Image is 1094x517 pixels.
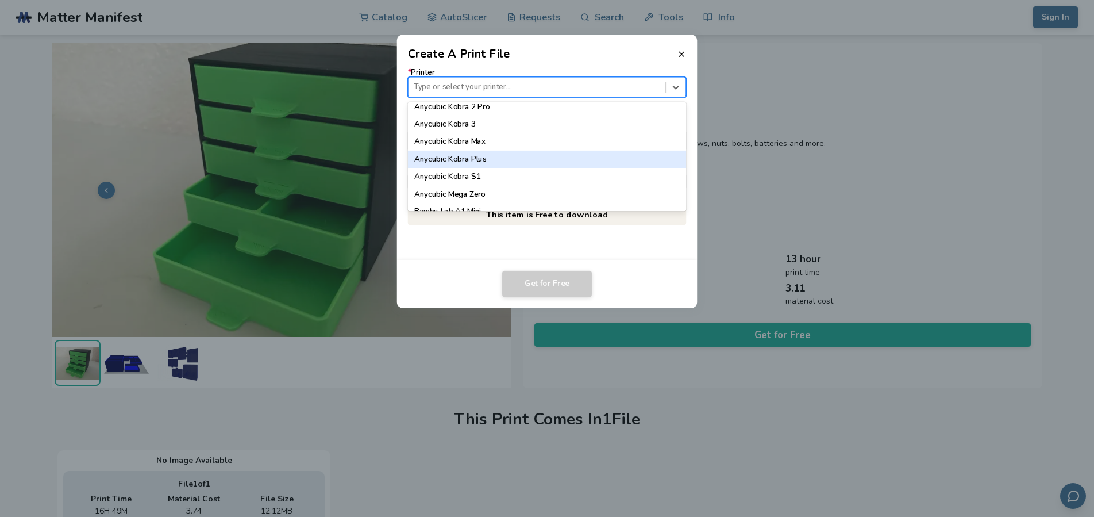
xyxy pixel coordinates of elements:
h2: Create A Print File [408,45,510,62]
div: Anycubic Kobra Plus [408,151,687,168]
div: Bambu Lab A1 Mini [408,203,687,220]
button: Get for Free [502,271,592,297]
div: Anycubic Kobra S1 [408,168,687,185]
input: *PrinterType or select your printer...Anycubic KobraAnycubic Kobra 2Anycubic Kobra 2 MaxAnycubic ... [414,83,416,91]
div: Anycubic Kobra Max [408,133,687,150]
div: Anycubic Kobra 2 Pro [408,98,687,115]
div: Anycubic Kobra 3 [408,116,687,133]
div: Anycubic Mega Zero [408,186,687,203]
p: This item is Free to download [408,203,687,225]
label: Printer [408,68,687,97]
